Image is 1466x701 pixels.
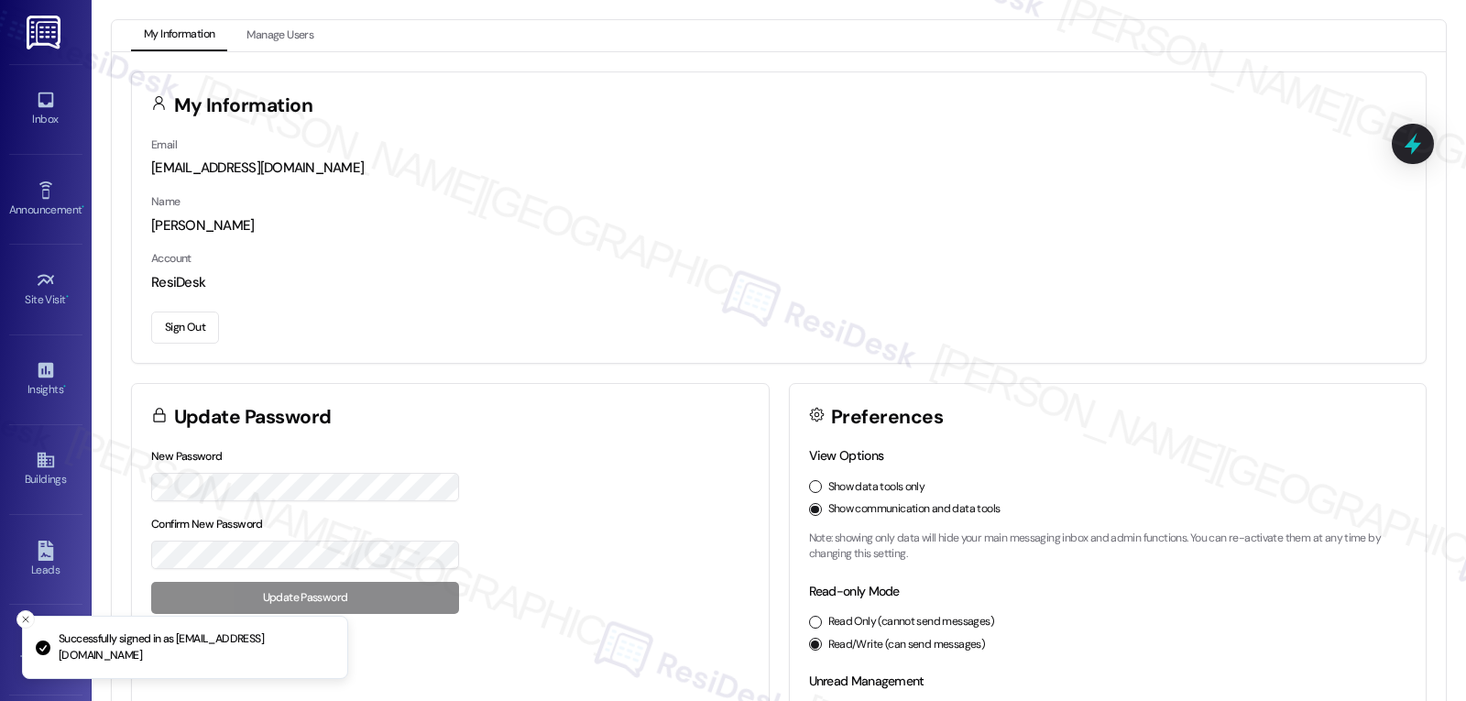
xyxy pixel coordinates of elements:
p: Note: showing only data will hide your main messaging inbox and admin functions. You can re-activ... [809,531,1407,563]
img: ResiDesk Logo [27,16,64,49]
label: Read/Write (can send messages) [828,637,986,653]
a: Leads [9,535,82,585]
span: • [66,290,69,303]
label: Name [151,194,181,209]
label: Unread Management [809,673,924,689]
h3: Preferences [831,408,943,427]
label: New Password [151,449,223,464]
label: Read-only Mode [809,583,900,599]
label: Account [151,251,191,266]
div: [EMAIL_ADDRESS][DOMAIN_NAME] [151,159,1406,178]
label: Read Only (cannot send messages) [828,614,994,630]
p: Successfully signed in as [EMAIL_ADDRESS][DOMAIN_NAME] [59,631,333,663]
div: ResiDesk [151,273,1406,292]
button: Close toast [16,610,35,629]
label: Email [151,137,177,152]
button: My Information [131,20,227,51]
a: Templates • [9,625,82,674]
a: Site Visit • [9,265,82,314]
h3: My Information [174,96,313,115]
span: • [82,201,84,214]
div: [PERSON_NAME] [151,216,1406,235]
span: • [63,380,66,393]
label: View Options [809,447,884,464]
a: Insights • [9,355,82,404]
a: Inbox [9,84,82,134]
label: Confirm New Password [151,517,263,531]
button: Sign Out [151,312,219,344]
label: Show data tools only [828,479,925,496]
h3: Update Password [174,408,332,427]
button: Manage Users [234,20,326,51]
label: Show communication and data tools [828,501,1001,518]
a: Buildings [9,444,82,494]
